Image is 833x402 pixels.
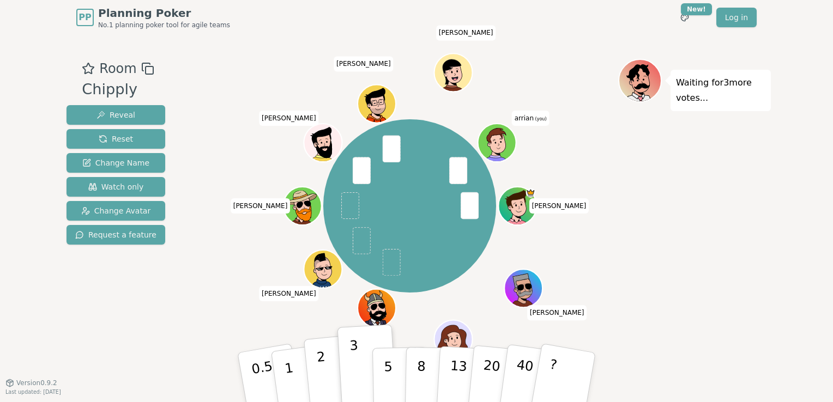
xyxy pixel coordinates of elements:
span: Request a feature [75,229,156,240]
span: Watch only [88,181,144,192]
span: Last updated: [DATE] [5,389,61,395]
span: Click to change your name [527,305,587,320]
span: Click to change your name [334,56,394,71]
span: Version 0.9.2 [16,379,57,387]
span: (you) [534,117,547,121]
span: Click to change your name [259,286,319,301]
button: Click to change your avatar [479,125,515,161]
span: Click to change your name [259,111,319,126]
span: Click to change your name [436,25,496,40]
button: Watch only [67,177,165,197]
span: PP [79,11,91,24]
span: Change Avatar [81,205,151,216]
a: PPPlanning PokerNo.1 planning poker tool for agile teams [76,5,230,29]
span: Change Name [82,157,149,168]
p: 3 [349,338,361,397]
button: Change Avatar [67,201,165,221]
span: Click to change your name [529,198,589,214]
span: Click to change your name [512,111,550,126]
span: Reset [99,133,133,144]
div: Chipply [82,78,154,101]
button: Reveal [67,105,165,125]
button: Add as favourite [82,59,95,78]
span: Dylan is the host [526,188,535,198]
button: New! [675,8,695,27]
span: Room [99,59,136,78]
button: Reset [67,129,165,149]
span: Click to change your name [231,198,291,214]
button: Version0.9.2 [5,379,57,387]
p: Waiting for 3 more votes... [676,75,765,106]
button: Change Name [67,153,165,173]
a: Log in [716,8,757,27]
span: Reveal [96,109,135,120]
button: Request a feature [67,225,165,245]
div: New! [681,3,712,15]
span: Planning Poker [98,5,230,21]
span: No.1 planning poker tool for agile teams [98,21,230,29]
